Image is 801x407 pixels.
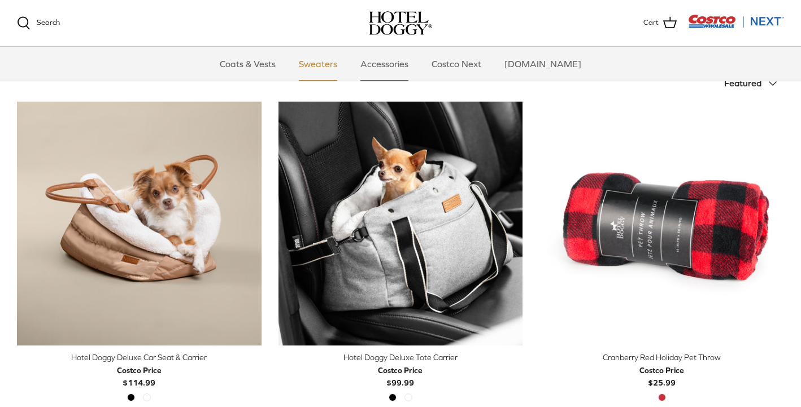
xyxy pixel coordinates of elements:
[117,364,162,387] b: $114.99
[369,11,432,35] a: hoteldoggy.com hoteldoggycom
[210,47,286,81] a: Coats & Vests
[278,351,523,389] a: Hotel Doggy Deluxe Tote Carrier Costco Price$99.99
[369,11,432,35] img: hoteldoggycom
[37,18,60,27] span: Search
[17,102,262,346] a: Hotel Doggy Deluxe Car Seat & Carrier
[421,47,491,81] a: Costco Next
[539,102,784,346] a: Cranberry Red Holiday Pet Throw
[643,16,677,30] a: Cart
[278,102,523,346] a: Hotel Doggy Deluxe Tote Carrier
[17,351,262,364] div: Hotel Doggy Deluxe Car Seat & Carrier
[539,351,784,364] div: Cranberry Red Holiday Pet Throw
[289,47,347,81] a: Sweaters
[494,47,591,81] a: [DOMAIN_NAME]
[639,364,684,377] div: Costco Price
[724,71,784,96] button: Featured
[378,364,423,377] div: Costco Price
[17,16,60,30] a: Search
[688,14,784,28] img: Costco Next
[639,364,684,387] b: $25.99
[350,47,419,81] a: Accessories
[539,351,784,389] a: Cranberry Red Holiday Pet Throw Costco Price$25.99
[17,351,262,389] a: Hotel Doggy Deluxe Car Seat & Carrier Costco Price$114.99
[278,351,523,364] div: Hotel Doggy Deluxe Tote Carrier
[643,17,659,29] span: Cart
[378,364,423,387] b: $99.99
[688,21,784,30] a: Visit Costco Next
[724,78,761,88] span: Featured
[117,364,162,377] div: Costco Price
